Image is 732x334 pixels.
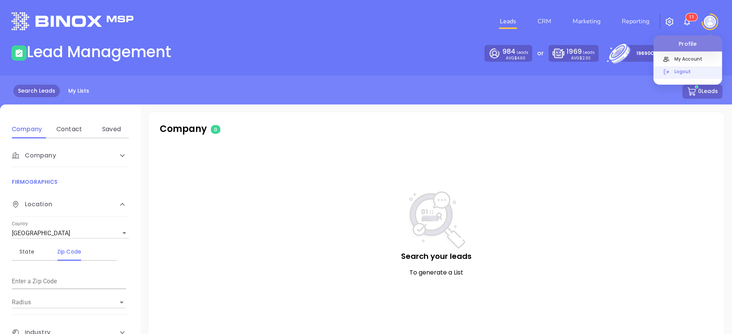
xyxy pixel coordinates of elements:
[692,14,694,20] span: 1
[704,16,716,28] img: user
[653,35,722,48] p: Profile
[54,125,84,134] div: Contact
[502,47,528,56] p: Leads
[514,55,525,61] span: $4.60
[671,55,722,63] p: My Account
[535,14,554,29] a: CRM
[570,14,604,29] a: Marketing
[567,47,581,56] span: 1969
[579,55,591,61] span: $2.30
[636,50,669,57] p: 19690 Credits
[164,250,709,262] p: Search your leads
[682,85,722,99] button: 0Leads
[502,47,515,56] span: 984
[12,125,42,134] div: Company
[12,192,129,217] div: Location
[12,200,52,209] span: Location
[116,297,127,308] button: Open
[12,227,129,239] div: [GEOGRAPHIC_DATA]
[689,14,692,20] span: 1
[54,247,84,256] div: Zip Code
[682,17,692,26] img: iconNotification
[96,125,127,134] div: Saved
[11,12,133,30] img: logo
[164,268,709,277] p: To generate a List
[160,122,348,136] p: Company
[408,191,465,250] img: NoSearch
[27,43,171,61] h1: Lead Management
[64,85,94,97] a: My Lists
[12,178,129,186] p: FIRMOGRAPHICS
[12,247,42,256] div: State
[537,49,544,58] p: or
[686,13,697,21] sup: 11
[619,14,652,29] a: Reporting
[497,14,519,29] a: Leads
[12,222,28,226] label: Country
[665,17,674,26] img: iconSetting
[571,56,591,60] p: AVG
[211,125,220,134] span: 0
[653,54,722,66] a: My Account
[13,85,60,97] a: Search Leads
[671,67,722,75] p: Logout
[12,144,129,167] div: Company
[12,151,56,160] span: Company
[567,47,594,56] p: Leads
[506,56,525,60] p: AVG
